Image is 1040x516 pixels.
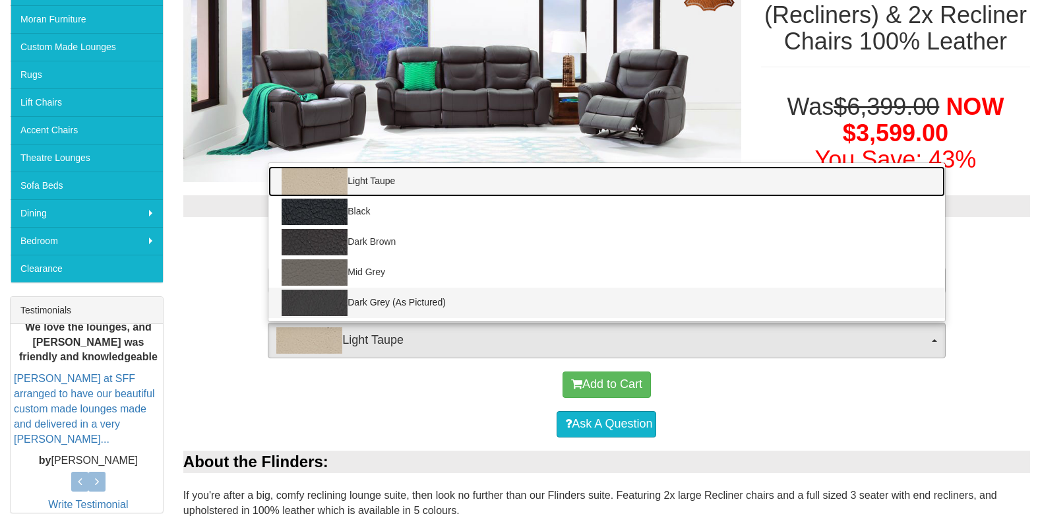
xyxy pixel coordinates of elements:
[276,327,342,354] img: Light Taupe
[282,168,348,195] img: Light Taupe
[11,33,163,61] a: Custom Made Lounges
[268,288,944,318] a: Dark Grey (As Pictured)
[11,61,163,88] a: Rugs
[282,290,348,316] img: Dark Grey (As Pictured)
[14,454,163,469] p: [PERSON_NAME]
[11,5,163,33] a: Moran Furniture
[276,327,928,354] span: Light Taupe
[834,93,939,120] del: $6,399.00
[557,411,656,437] a: Ask A Question
[282,199,348,225] img: Black
[843,93,1004,146] span: NOW $3,599.00
[11,144,163,172] a: Theatre Lounges
[268,323,945,358] button: Light TaupeLight Taupe
[11,297,163,324] div: Testimonials
[815,146,977,173] font: You Save: 43%
[282,229,348,255] img: Dark Brown
[282,259,348,286] img: Mid Grey
[11,255,163,282] a: Clearance
[11,116,163,144] a: Accent Chairs
[183,230,1030,247] h3: Choose from the options below then add to cart
[268,197,944,227] a: Black
[48,499,128,510] a: Write Testimonial
[563,371,651,398] button: Add to Cart
[183,451,1030,473] div: About the Flinders:
[39,455,51,467] b: by
[11,88,163,116] a: Lift Chairs
[268,166,944,197] a: Light Taupe
[761,94,1030,172] h1: Was
[11,227,163,255] a: Bedroom
[268,227,944,257] a: Dark Brown
[11,199,163,227] a: Dining
[11,172,163,199] a: Sofa Beds
[268,257,944,288] a: Mid Grey
[14,373,154,444] a: [PERSON_NAME] at SFF arranged to have our beautiful custom made lounges made and delivered in a v...
[19,321,158,363] b: We love the lounges, and [PERSON_NAME] was friendly and knowledgeable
